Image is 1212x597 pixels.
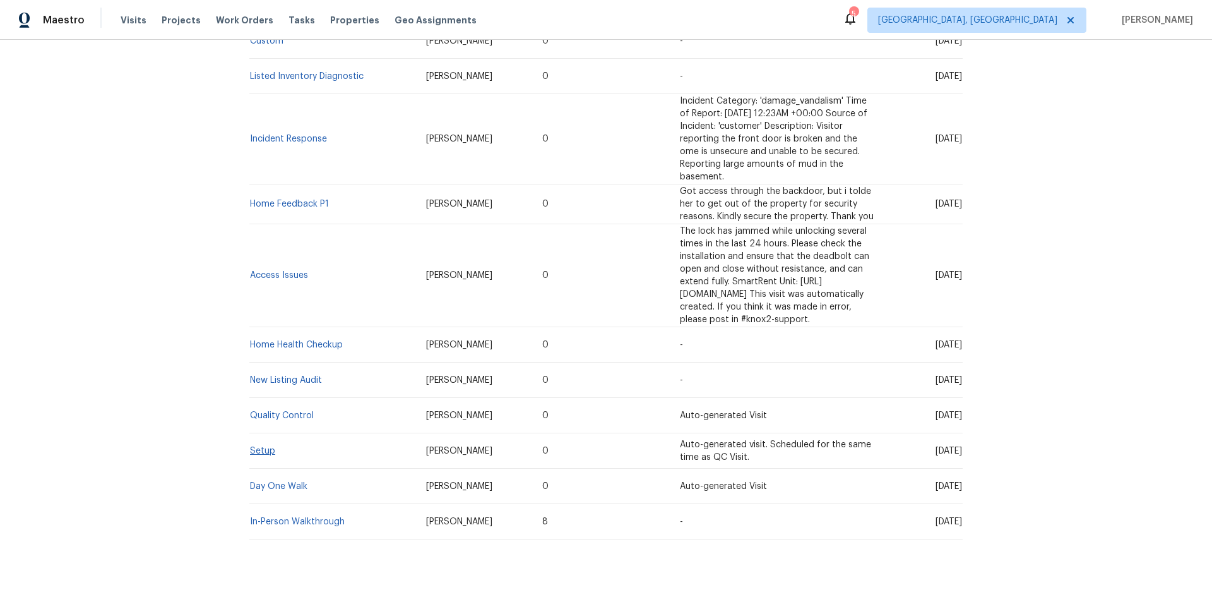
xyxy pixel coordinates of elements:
[250,72,364,81] a: Listed Inventory Diagnostic
[288,16,315,25] span: Tasks
[121,14,146,27] span: Visits
[680,482,767,491] span: Auto-generated Visit
[426,376,492,385] span: [PERSON_NAME]
[43,14,85,27] span: Maestro
[250,200,329,208] a: Home Feedback P1
[680,37,683,45] span: -
[426,37,492,45] span: [PERSON_NAME]
[936,376,962,385] span: [DATE]
[542,135,549,143] span: 0
[936,37,962,45] span: [DATE]
[542,517,548,526] span: 8
[426,482,492,491] span: [PERSON_NAME]
[680,187,874,221] span: Got access through the backdoor, but i tolde her to get out of the property for security reasons....
[680,341,683,349] span: -
[250,482,307,491] a: Day One Walk
[936,447,962,455] span: [DATE]
[250,447,275,455] a: Setup
[936,517,962,526] span: [DATE]
[395,14,477,27] span: Geo Assignments
[936,135,962,143] span: [DATE]
[542,200,549,208] span: 0
[680,411,767,420] span: Auto-generated Visit
[250,411,314,420] a: Quality Control
[878,14,1057,27] span: [GEOGRAPHIC_DATA], [GEOGRAPHIC_DATA]
[680,72,683,81] span: -
[936,411,962,420] span: [DATE]
[330,14,379,27] span: Properties
[542,376,549,385] span: 0
[426,200,492,208] span: [PERSON_NAME]
[250,376,322,385] a: New Listing Audit
[542,411,549,420] span: 0
[250,517,345,526] a: In-Person Walkthrough
[936,341,962,349] span: [DATE]
[426,135,492,143] span: [PERSON_NAME]
[250,341,343,349] a: Home Health Checkup
[426,72,492,81] span: [PERSON_NAME]
[936,482,962,491] span: [DATE]
[426,341,492,349] span: [PERSON_NAME]
[680,517,683,526] span: -
[542,37,549,45] span: 0
[426,271,492,280] span: [PERSON_NAME]
[250,271,308,280] a: Access Issues
[426,517,492,526] span: [PERSON_NAME]
[250,37,283,45] a: Custom
[936,200,962,208] span: [DATE]
[1117,14,1193,27] span: [PERSON_NAME]
[542,72,549,81] span: 0
[426,411,492,420] span: [PERSON_NAME]
[426,447,492,455] span: [PERSON_NAME]
[542,447,549,455] span: 0
[936,271,962,280] span: [DATE]
[162,14,201,27] span: Projects
[542,341,549,349] span: 0
[680,97,867,181] span: Incident Category: 'damage_vandalism' Time of Report: [DATE] 12:23AM +00:00 Source of Incident: '...
[250,135,327,143] a: Incident Response
[680,376,683,385] span: -
[680,227,869,324] span: The lock has jammed while unlocking several times in the last 24 hours. Please check the installa...
[216,14,273,27] span: Work Orders
[542,271,549,280] span: 0
[936,72,962,81] span: [DATE]
[849,8,858,20] div: 5
[542,482,549,491] span: 0
[680,440,871,462] span: Auto-generated visit. Scheduled for the same time as QC Visit.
